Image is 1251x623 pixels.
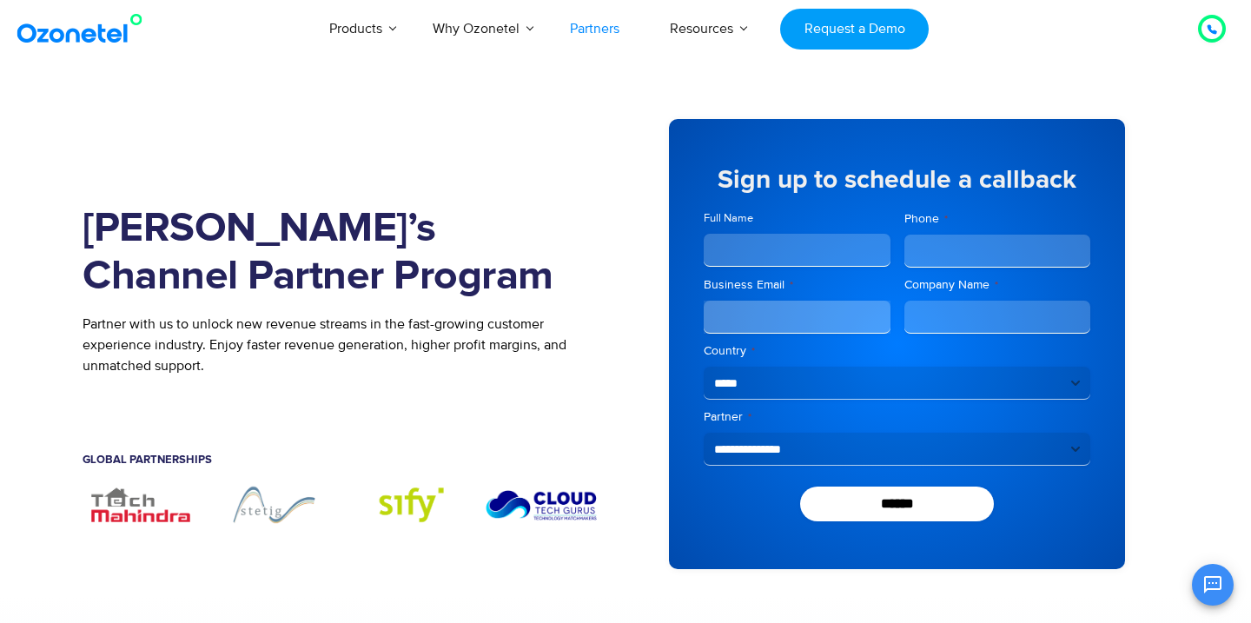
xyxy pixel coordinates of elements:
[904,276,1091,294] label: Company Name
[83,483,599,526] div: Image Carousel
[704,210,890,227] label: Full Name
[704,342,1090,360] label: Country
[216,483,333,526] img: Stetig
[704,167,1090,193] h5: Sign up to schedule a callback
[1192,564,1234,606] button: Open chat
[83,454,599,466] h5: Global Partnerships
[350,483,467,526] div: 5 / 7
[483,483,599,526] img: CloubTech
[350,483,467,526] img: Sify
[780,9,929,50] a: Request a Demo
[216,483,333,526] div: 4 / 7
[904,210,1091,228] label: Phone
[704,276,890,294] label: Business Email
[83,314,599,376] p: Partner with us to unlock new revenue streams in the fast-growing customer experience industry. E...
[83,483,199,526] div: 3 / 7
[83,205,599,301] h1: [PERSON_NAME]’s Channel Partner Program
[83,483,199,526] img: TechMahindra
[483,483,599,526] div: 6 / 7
[704,408,1090,426] label: Partner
